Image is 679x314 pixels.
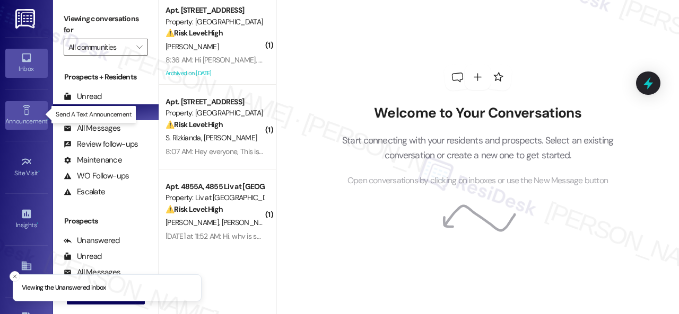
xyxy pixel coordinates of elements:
a: Insights • [5,205,48,234]
span: Open conversations by clicking on inboxes or use the New Message button [347,174,608,187]
span: S. Rizkianda [166,133,204,142]
a: Buildings [5,257,48,285]
span: • [47,116,49,123]
div: Apt. [STREET_ADDRESS] [166,5,264,16]
div: [DATE] at 11:52 AM: Hi, why is swmming pool closed? [166,231,324,241]
div: Unread [64,91,102,102]
i:  [136,43,142,51]
div: Unanswered [64,235,120,246]
div: Apt. [STREET_ADDRESS] [166,96,264,107]
div: All Messages [64,123,120,134]
a: Site Visit • [5,153,48,182]
div: Archived on [DATE] [164,67,265,80]
div: Escalate [64,186,105,198]
span: • [38,168,40,175]
h2: Welcome to Your Conversations [326,105,630,122]
img: ResiDesk Logo [15,9,37,29]
div: Review follow-ups [64,139,138,150]
div: Property: [GEOGRAPHIC_DATA] [166,16,264,28]
p: Start connecting with your residents and prospects. Select an existing conversation or create a n... [326,133,630,163]
strong: ⚠️ Risk Level: High [166,28,223,38]
div: Prospects [53,216,159,227]
span: • [37,220,38,227]
div: Prospects + Residents [53,71,159,83]
div: Unread [64,251,102,262]
button: Close toast [10,271,20,282]
span: [PERSON_NAME] [204,133,257,142]
div: Property: Liv at [GEOGRAPHIC_DATA] [166,192,264,203]
div: Property: [GEOGRAPHIC_DATA] [166,107,264,119]
input: All communities [68,39,131,56]
label: Viewing conversations for [64,11,148,39]
span: [PERSON_NAME] [166,218,222,227]
div: Apt. 4855A, 4855 Liv at [GEOGRAPHIC_DATA] [166,181,264,192]
strong: ⚠️ Risk Level: High [166,204,223,214]
p: Send A Text Announcement [56,110,132,119]
a: Inbox [5,49,48,77]
div: WO Follow-ups [64,171,129,182]
p: Viewing the Unanswered inbox [22,283,106,293]
strong: ⚠️ Risk Level: High [166,120,223,129]
span: [PERSON_NAME] [166,42,219,51]
span: [PERSON_NAME] [222,218,275,227]
div: Maintenance [64,155,122,166]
